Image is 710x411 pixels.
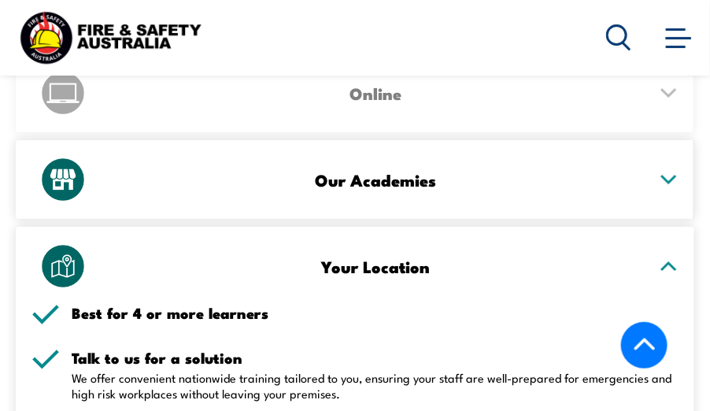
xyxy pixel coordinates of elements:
p: We offer convenient nationwide training tailored to you, ensuring your staff are well-prepared fo... [72,370,679,402]
h5: Talk to us for a solution [72,350,679,365]
h3: Our Academies [105,171,647,189]
h5: Best for 4 or more learners [72,305,679,320]
h3: Online [105,84,647,102]
h3: Your Location [105,257,647,276]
